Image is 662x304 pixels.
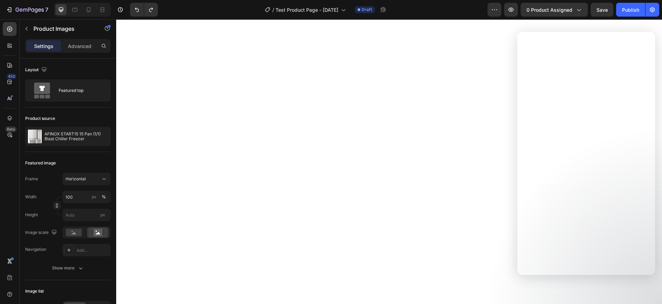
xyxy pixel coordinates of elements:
div: Navigation [25,246,46,253]
div: Image scale [25,228,58,237]
button: Save [591,3,613,17]
input: px% [62,191,111,203]
div: Featured top [59,83,101,98]
p: AFINOX START15 15 Pan (1/1) Blast Chiller Freezer [44,132,108,141]
button: Horizontal [62,173,111,185]
label: Height [25,212,38,218]
span: Save [596,7,608,13]
div: Show more [52,265,84,272]
span: / [272,6,274,13]
div: Undo/Redo [130,3,158,17]
div: px [92,194,97,200]
span: Draft [362,7,372,13]
button: Show more [25,262,111,274]
input: px [62,209,111,221]
iframe: Design area [116,19,662,304]
span: px [100,212,105,217]
p: 7 [45,6,48,14]
div: Publish [622,6,639,13]
button: 0 product assigned [521,3,588,17]
p: Advanced [68,42,91,50]
div: Layout [25,65,48,75]
label: Frame [25,176,38,182]
label: Width [25,194,37,200]
iframe: Intercom live chat [517,32,655,275]
button: 7 [3,3,51,17]
span: 0 product assigned [526,6,572,13]
div: Beta [5,126,17,132]
button: Publish [616,3,645,17]
div: 450 [7,74,17,79]
iframe: Intercom live chat [639,270,655,287]
div: Add... [77,247,109,254]
div: Product source [25,115,55,122]
div: Image list [25,288,44,294]
p: Product Images [33,25,92,33]
button: % [90,193,98,201]
button: px [100,193,108,201]
div: Featured image [25,160,56,166]
span: Horizontal [66,176,86,182]
span: Test Product Page - [DATE] [275,6,338,13]
p: Settings [34,42,53,50]
img: product feature img [28,130,42,143]
div: % [102,194,106,200]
